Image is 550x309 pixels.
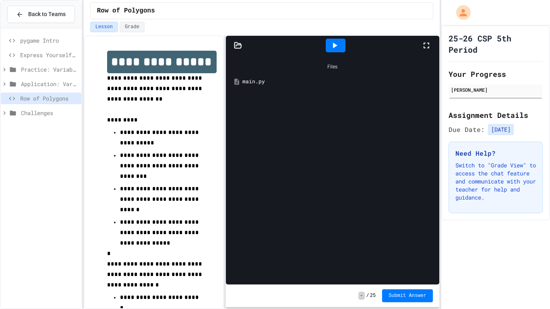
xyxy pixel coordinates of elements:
[389,293,426,299] span: Submit Answer
[483,242,542,276] iframe: chat widget
[449,33,543,55] h1: 25-26 CSP 5th Period
[358,292,364,300] span: -
[242,78,434,86] div: main.py
[449,125,485,134] span: Due Date:
[90,22,118,32] button: Lesson
[370,293,376,299] span: 25
[20,94,78,103] span: Row of Polygons
[120,22,145,32] button: Grade
[448,3,473,22] div: My Account
[455,161,536,202] p: Switch to "Grade View" to access the chat feature and communicate with your teacher for help and ...
[366,293,369,299] span: /
[449,109,543,121] h2: Assignment Details
[7,6,75,23] button: Back to Teams
[21,65,78,74] span: Practice: Variables/Print
[449,68,543,80] h2: Your Progress
[451,86,540,93] div: [PERSON_NAME]
[21,80,78,88] span: Application: Variables/Print
[28,10,66,19] span: Back to Teams
[21,109,78,117] span: Challenges
[382,289,433,302] button: Submit Answer
[230,59,435,74] div: Files
[20,51,78,59] span: Express Yourself in Python!
[488,124,514,135] span: [DATE]
[516,277,542,301] iframe: chat widget
[455,148,536,158] h3: Need Help?
[20,36,78,45] span: pygame Intro
[97,6,155,16] span: Row of Polygons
